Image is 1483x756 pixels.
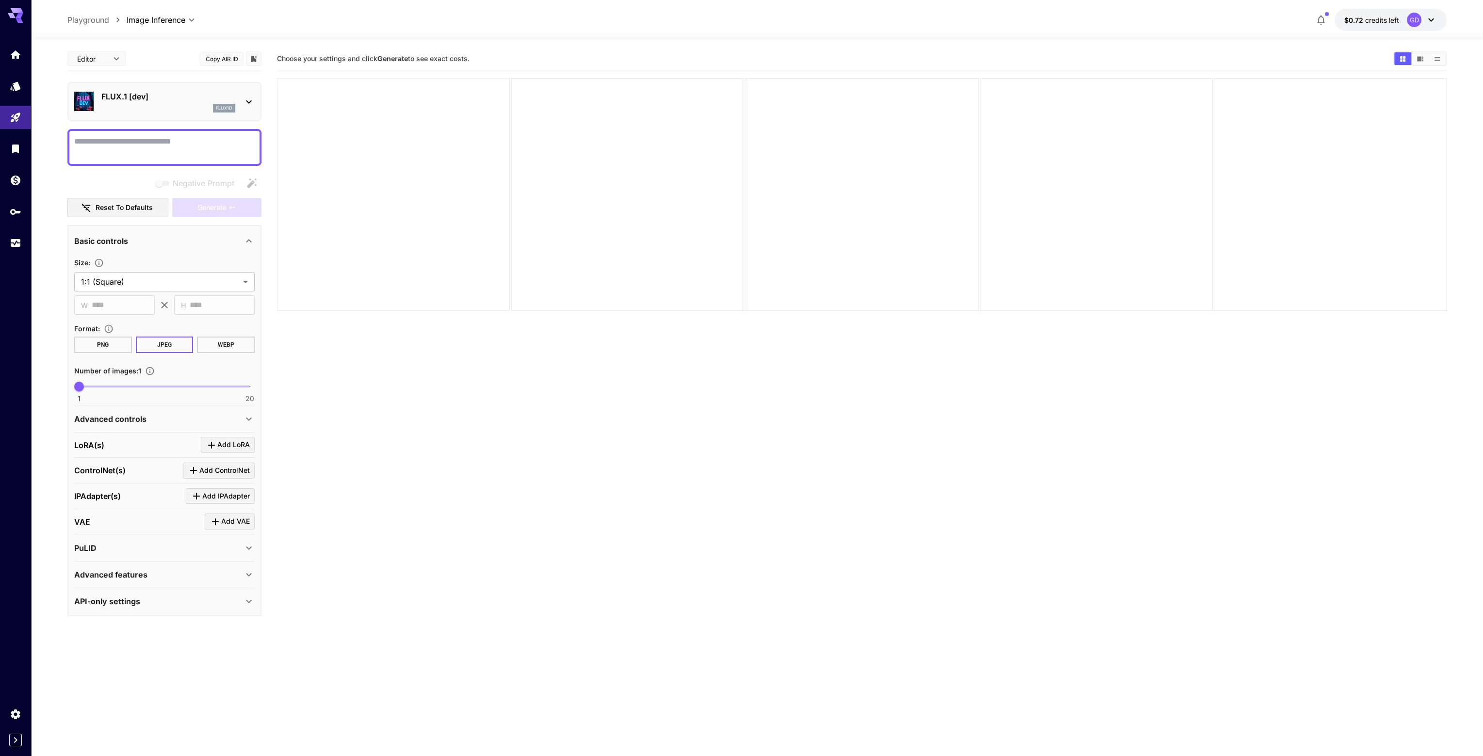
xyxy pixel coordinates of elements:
[74,324,100,333] span: Format :
[245,394,254,403] span: 20
[1344,16,1365,24] span: $0.72
[377,54,408,63] b: Generate
[202,490,250,502] span: Add IPAdapter
[74,439,104,451] p: LoRA(s)
[1412,52,1429,65] button: Show media in video view
[100,324,117,334] button: Choose the file format for the output image.
[67,14,109,26] a: Playground
[74,490,121,502] p: IPAdapter(s)
[183,463,255,479] button: Click to add ControlNet
[181,300,186,311] span: H
[10,112,21,124] div: Playground
[81,276,239,288] span: 1:1 (Square)
[249,53,258,64] button: Add to library
[74,563,255,586] div: Advanced features
[74,590,255,613] div: API-only settings
[277,54,470,63] span: Choose your settings and click to see exact costs.
[67,14,127,26] nav: breadcrumb
[10,80,21,92] div: Models
[199,465,250,477] span: Add ControlNet
[74,87,255,116] div: FLUX.1 [dev]flux1d
[74,407,255,431] div: Advanced controls
[197,337,255,353] button: WEBP
[1344,15,1399,25] div: $0.72293
[10,708,21,720] div: Settings
[127,14,185,26] span: Image Inference
[153,177,242,189] span: Negative prompts are not compatible with the selected model.
[217,439,250,451] span: Add LoRA
[74,569,147,580] p: Advanced features
[141,366,159,376] button: Specify how many images to generate in a single request. Each image generation will be charged se...
[1394,52,1411,65] button: Show media in grid view
[221,515,250,528] span: Add VAE
[67,198,168,218] button: Reset to defaults
[205,514,255,530] button: Click to add VAE
[74,542,97,554] p: PuLID
[74,367,141,375] span: Number of images : 1
[186,488,255,504] button: Click to add IPAdapter
[74,516,90,528] p: VAE
[78,394,81,403] span: 1
[9,734,22,746] button: Expand sidebar
[10,143,21,155] div: Library
[173,177,234,189] span: Negative Prompt
[74,595,140,607] p: API-only settings
[74,413,147,425] p: Advanced controls
[10,206,21,218] div: API Keys
[90,258,108,268] button: Adjust the dimensions of the generated image by specifying its width and height in pixels, or sel...
[77,54,107,64] span: Editor
[81,300,88,311] span: W
[1407,13,1421,27] div: GD
[74,229,255,253] div: Basic controls
[1393,51,1447,66] div: Show media in grid viewShow media in video viewShow media in list view
[101,91,235,102] p: FLUX.1 [dev]
[10,174,21,186] div: Wallet
[10,237,21,249] div: Usage
[74,258,90,267] span: Size :
[1429,52,1446,65] button: Show media in list view
[10,48,21,61] div: Home
[74,465,126,476] p: ControlNet(s)
[74,235,128,247] p: Basic controls
[136,337,194,353] button: JPEG
[1365,16,1399,24] span: credits left
[201,437,255,453] button: Click to add LoRA
[1335,9,1447,31] button: $0.72293GD
[200,52,244,66] button: Copy AIR ID
[74,337,132,353] button: PNG
[74,536,255,560] div: PuLID
[216,105,232,112] p: flux1d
